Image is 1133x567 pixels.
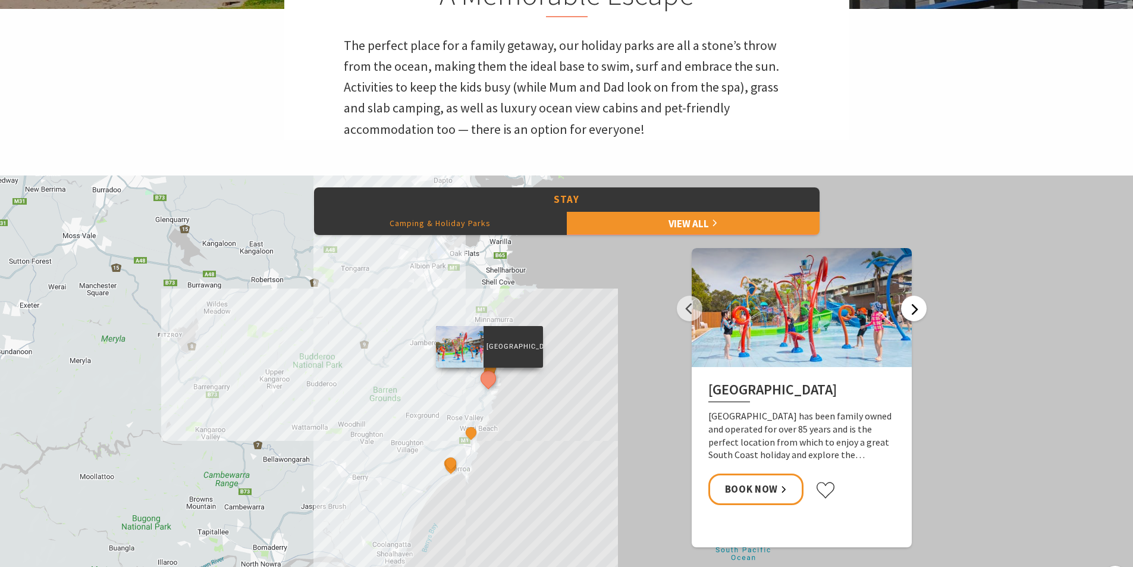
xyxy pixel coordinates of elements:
button: Stay [314,187,820,212]
p: [GEOGRAPHIC_DATA] [483,341,542,352]
p: The perfect place for a family getaway, our holiday parks are all a stone’s throw from the ocean,... [344,35,790,140]
a: View All [567,211,820,235]
button: Previous [677,296,702,321]
button: Camping & Holiday Parks [314,211,567,235]
button: Next [901,296,927,321]
button: See detail about Werri Beach Holiday Park [463,425,479,440]
p: [GEOGRAPHIC_DATA] has been family owned and operated for over 85 years and is the perfect locatio... [708,410,895,461]
a: Book Now [708,474,804,505]
button: See detail about BIG4 Easts Beach Holiday Park [477,367,499,389]
button: See detail about Seven Mile Beach Holiday Park [442,459,458,474]
h2: [GEOGRAPHIC_DATA] [708,381,895,403]
button: Click to favourite BIG4 Easts Beach Holiday Park [815,481,836,499]
button: See detail about Discovery Parks - Gerroa [443,455,459,471]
